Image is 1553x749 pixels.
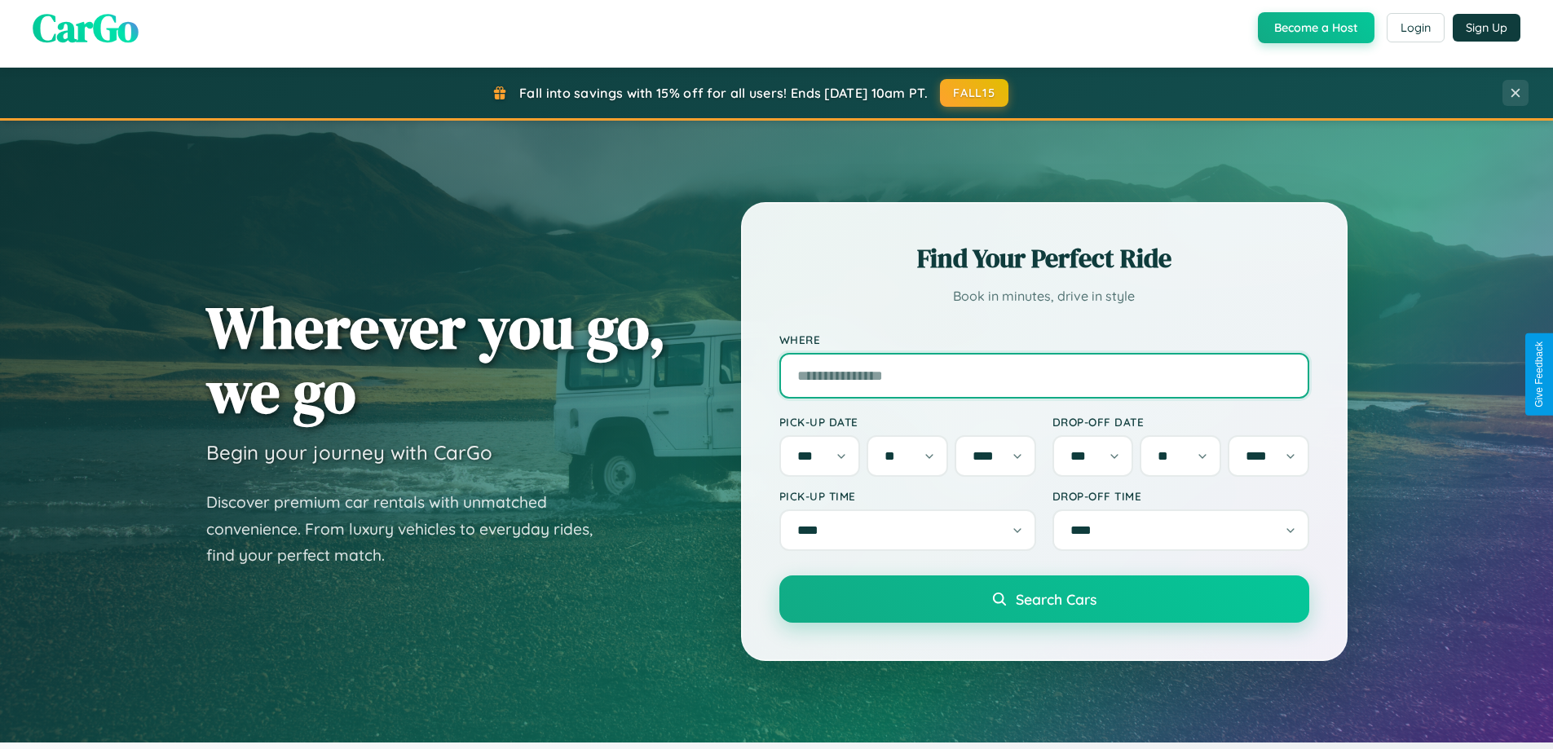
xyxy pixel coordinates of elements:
span: Search Cars [1016,590,1096,608]
button: Become a Host [1258,12,1374,43]
p: Discover premium car rentals with unmatched convenience. From luxury vehicles to everyday rides, ... [206,489,614,569]
h2: Find Your Perfect Ride [779,240,1309,276]
p: Book in minutes, drive in style [779,284,1309,308]
div: Give Feedback [1533,341,1545,408]
h1: Wherever you go, we go [206,295,666,424]
label: Pick-up Time [779,489,1036,503]
button: FALL15 [940,79,1008,107]
button: Login [1387,13,1445,42]
span: CarGo [33,1,139,55]
h3: Begin your journey with CarGo [206,440,492,465]
button: Search Cars [779,575,1309,623]
label: Drop-off Date [1052,415,1309,429]
label: Pick-up Date [779,415,1036,429]
span: Fall into savings with 15% off for all users! Ends [DATE] 10am PT. [519,85,928,101]
label: Drop-off Time [1052,489,1309,503]
button: Sign Up [1453,14,1520,42]
label: Where [779,333,1309,346]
